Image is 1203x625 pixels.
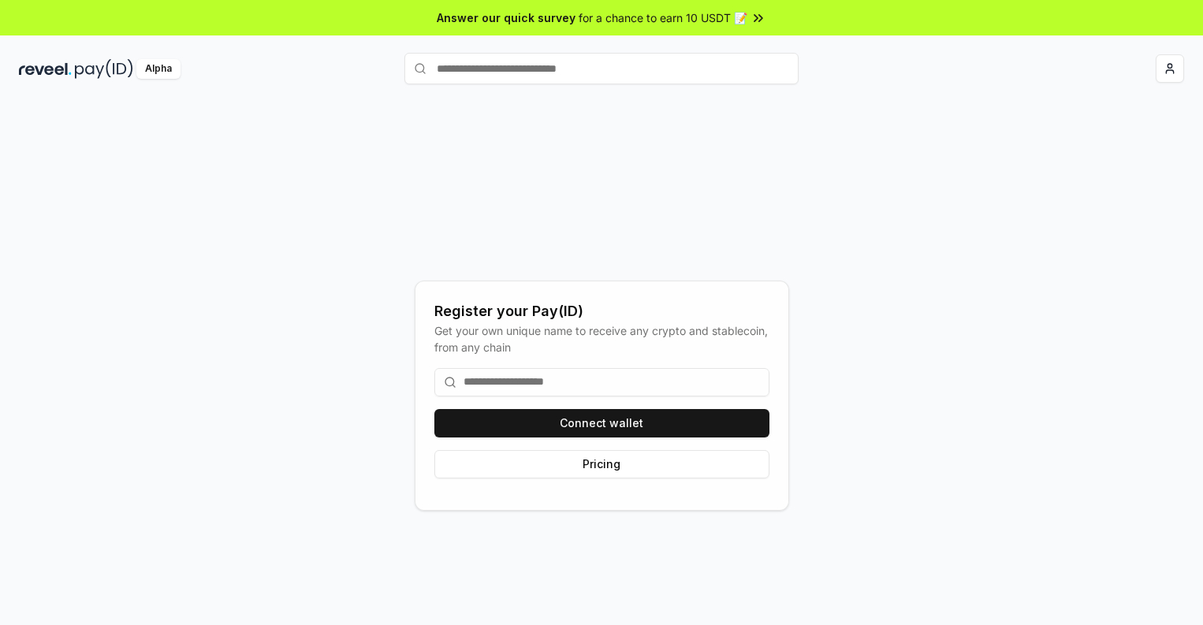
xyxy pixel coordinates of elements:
span: for a chance to earn 10 USDT 📝 [579,9,747,26]
img: reveel_dark [19,59,72,79]
img: pay_id [75,59,133,79]
button: Connect wallet [434,409,769,437]
span: Answer our quick survey [437,9,575,26]
div: Alpha [136,59,181,79]
div: Register your Pay(ID) [434,300,769,322]
div: Get your own unique name to receive any crypto and stablecoin, from any chain [434,322,769,355]
button: Pricing [434,450,769,478]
